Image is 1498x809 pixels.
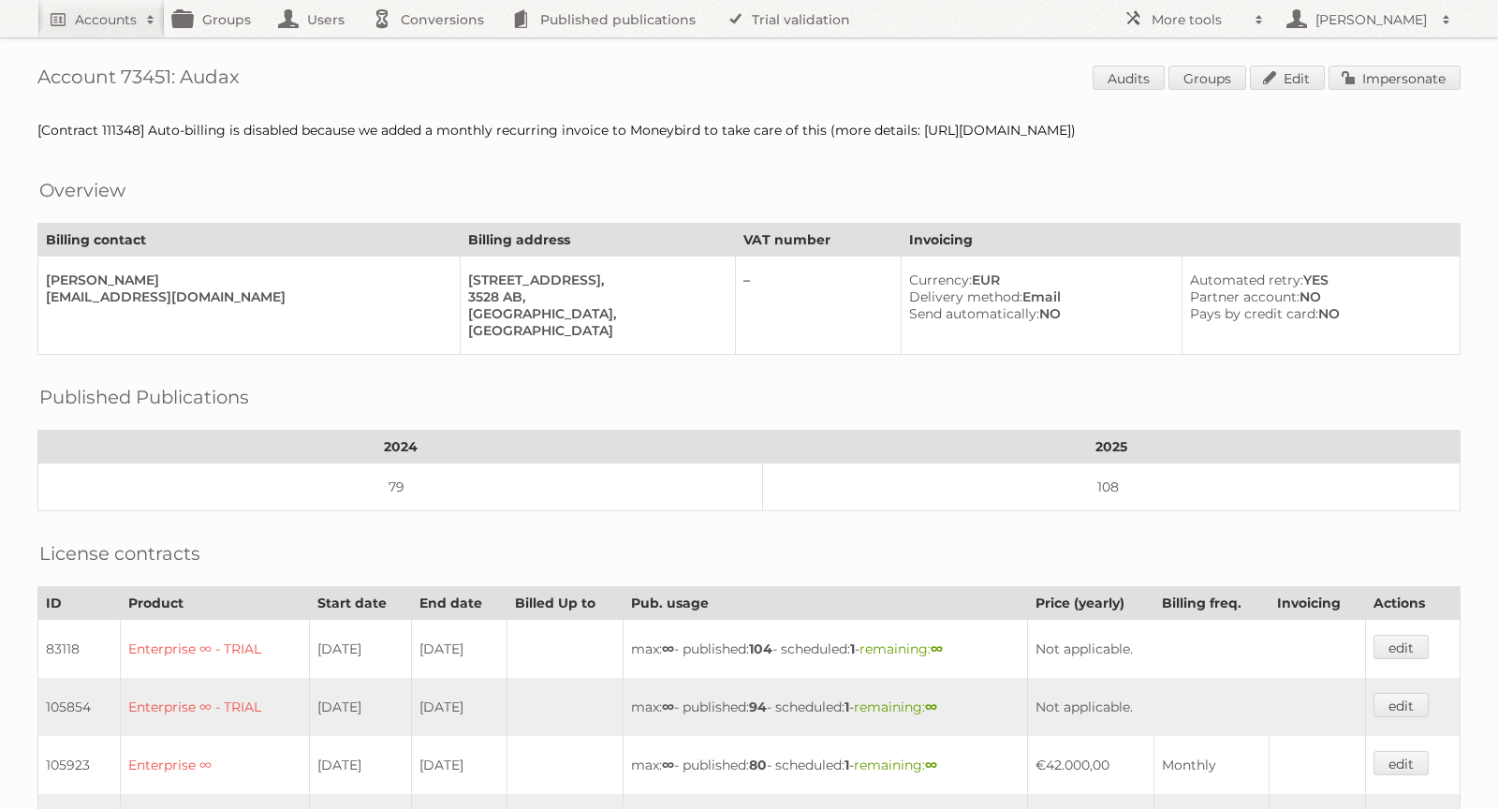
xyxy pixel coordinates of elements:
[1190,288,1445,305] div: NO
[461,224,736,257] th: Billing address
[623,736,1027,794] td: max: - published: - scheduled: -
[1093,66,1165,90] a: Audits
[1168,66,1246,90] a: Groups
[1190,272,1445,288] div: YES
[749,699,767,715] strong: 94
[38,678,121,736] td: 105854
[909,305,1039,322] span: Send automatically:
[859,640,943,657] span: remaining:
[623,587,1027,620] th: Pub. usage
[1365,587,1460,620] th: Actions
[38,463,763,511] td: 79
[1270,587,1366,620] th: Invoicing
[38,431,763,463] th: 2024
[39,176,125,204] h2: Overview
[909,272,1167,288] div: EUR
[309,620,412,679] td: [DATE]
[1373,751,1429,775] a: edit
[1027,736,1153,794] td: €42.000,00
[507,587,623,620] th: Billed Up to
[46,272,445,288] div: [PERSON_NAME]
[412,736,507,794] td: [DATE]
[763,431,1461,463] th: 2025
[309,587,412,620] th: Start date
[468,288,720,305] div: 3528 AB,
[1153,736,1269,794] td: Monthly
[38,736,121,794] td: 105923
[1250,66,1325,90] a: Edit
[1329,66,1461,90] a: Impersonate
[749,640,772,657] strong: 104
[38,620,121,679] td: 83118
[1190,305,1445,322] div: NO
[901,224,1460,257] th: Invoicing
[763,463,1461,511] td: 108
[909,288,1022,305] span: Delivery method:
[1152,10,1245,29] h2: More tools
[925,699,937,715] strong: ∞
[309,736,412,794] td: [DATE]
[909,305,1167,322] div: NO
[39,383,249,411] h2: Published Publications
[854,699,937,715] span: remaining:
[1027,678,1365,736] td: Not applicable.
[909,288,1167,305] div: Email
[844,699,849,715] strong: 1
[736,224,902,257] th: VAT number
[37,66,1461,94] h1: Account 73451: Audax
[412,678,507,736] td: [DATE]
[75,10,137,29] h2: Accounts
[1190,305,1318,322] span: Pays by credit card:
[662,640,674,657] strong: ∞
[412,587,507,620] th: End date
[1311,10,1432,29] h2: [PERSON_NAME]
[925,757,937,773] strong: ∞
[909,272,972,288] span: Currency:
[412,620,507,679] td: [DATE]
[38,587,121,620] th: ID
[854,757,937,773] span: remaining:
[1190,288,1300,305] span: Partner account:
[1027,587,1153,620] th: Price (yearly)
[931,640,943,657] strong: ∞
[121,587,309,620] th: Product
[662,757,674,773] strong: ∞
[121,678,309,736] td: Enterprise ∞ - TRIAL
[468,305,720,322] div: [GEOGRAPHIC_DATA],
[1190,272,1303,288] span: Automated retry:
[37,122,1461,139] div: [Contract 111348] Auto-billing is disabled because we added a monthly recurring invoice to Moneyb...
[844,757,849,773] strong: 1
[623,620,1027,679] td: max: - published: - scheduled: -
[121,620,309,679] td: Enterprise ∞ - TRIAL
[121,736,309,794] td: Enterprise ∞
[309,678,412,736] td: [DATE]
[736,257,902,355] td: –
[1027,620,1365,679] td: Not applicable.
[1373,635,1429,659] a: edit
[46,288,445,305] div: [EMAIL_ADDRESS][DOMAIN_NAME]
[749,757,767,773] strong: 80
[1373,693,1429,717] a: edit
[39,539,200,567] h2: License contracts
[662,699,674,715] strong: ∞
[1153,587,1269,620] th: Billing freq.
[850,640,855,657] strong: 1
[38,224,461,257] th: Billing contact
[623,678,1027,736] td: max: - published: - scheduled: -
[468,272,720,288] div: [STREET_ADDRESS],
[468,322,720,339] div: [GEOGRAPHIC_DATA]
